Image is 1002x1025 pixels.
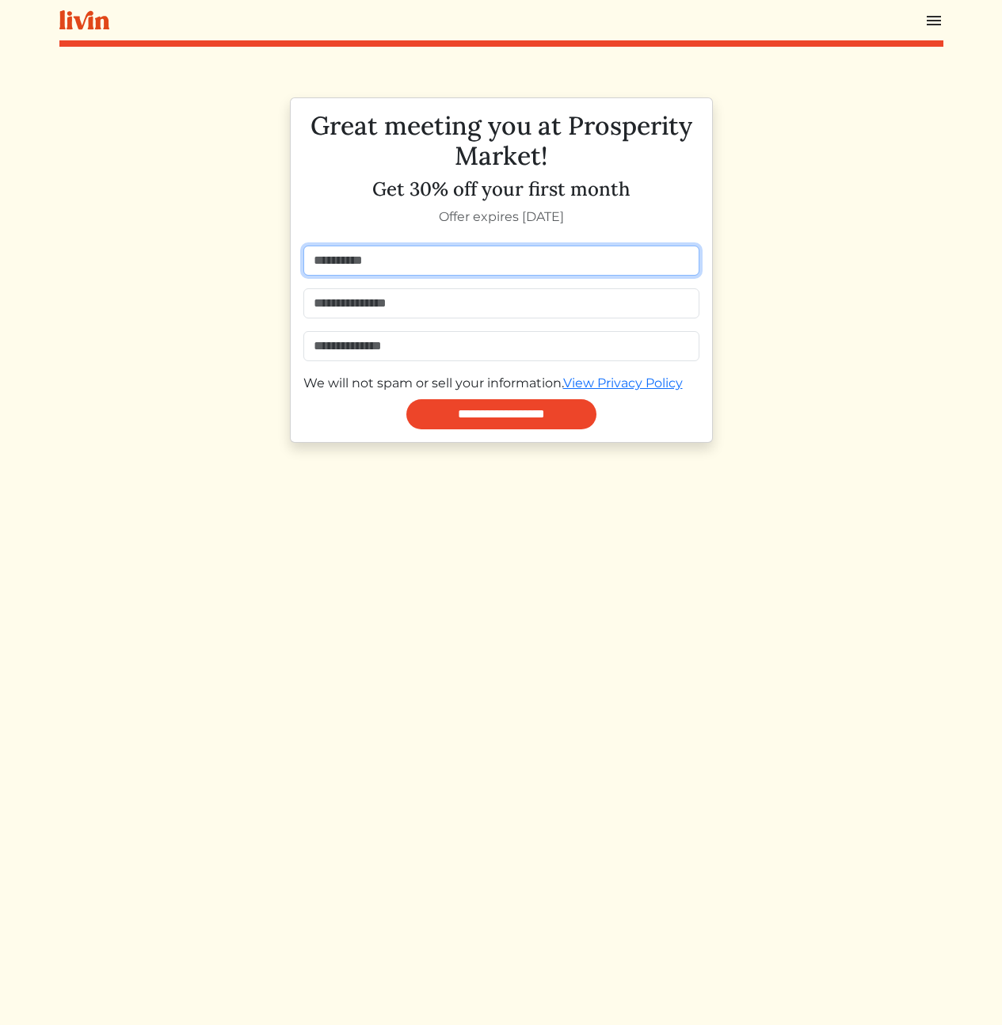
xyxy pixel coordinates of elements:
img: menu_hamburger-cb6d353cf0ecd9f46ceae1c99ecbeb4a00e71ca567a856bd81f57e9d8c17bb26.svg [924,11,943,30]
h2: Great meeting you at Prosperity Market! [303,111,699,172]
a: View Privacy Policy [563,375,683,391]
h4: Get 30% off your first month [303,178,699,201]
img: livin-logo-a0d97d1a881af30f6274990eb6222085a2533c92bbd1e4f22c21b4f0d0e3210c.svg [59,10,109,30]
div: We will not spam or sell your information. [303,374,699,393]
p: Offer expires [DATE] [303,208,699,227]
